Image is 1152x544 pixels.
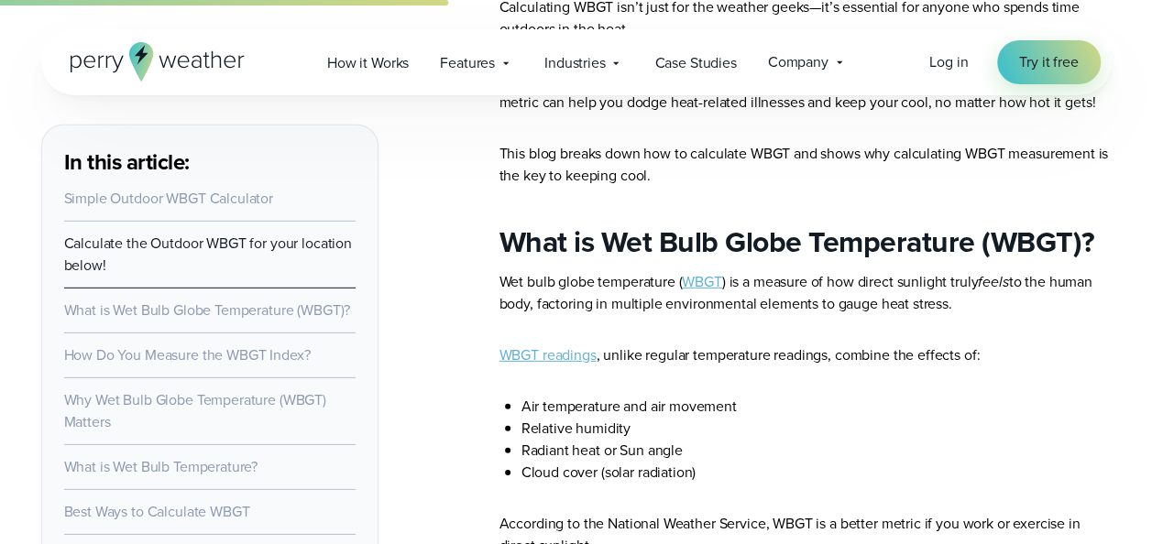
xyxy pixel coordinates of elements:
[499,220,1095,264] strong: What is Wet Bulb Globe Temperature (WBGT)?
[521,440,1112,462] li: Radiant heat or Sun angle
[64,344,311,365] a: How Do You Measure the WBGT Index?
[499,344,597,365] a: WBGT readings
[64,147,356,177] h3: In this article:
[639,44,752,82] a: Case Studies
[312,44,424,82] a: How it Works
[1019,51,1078,73] span: Try it free
[521,396,1112,418] li: Air temperature and air movement
[64,456,258,477] a: What is Wet Bulb Temperature?
[64,188,273,209] a: Simple Outdoor WBGT Calculator
[499,143,1112,187] p: This blog breaks down how to calculate WBGT and shows why calculating WBGT measurement is the key...
[521,462,1112,484] li: Cloud cover (solar radiation)
[499,344,1112,366] p: , unlike regular temperature readings, combine the effects of:
[521,418,1112,440] li: Relative humidity
[654,52,736,74] span: Case Studies
[544,52,606,74] span: Industries
[978,271,1008,292] em: feels
[499,271,1112,315] p: Wet bulb globe temperature ( ) is a measure of how direct sunlight truly to the human body, facto...
[440,52,495,74] span: Features
[327,52,409,74] span: How it Works
[682,271,721,292] a: WBGT
[929,51,968,73] a: Log in
[64,501,250,522] a: Best Ways to Calculate WBGT
[997,40,1100,84] a: Try it free
[64,299,351,321] a: What is Wet Bulb Globe Temperature (WBGT)?
[768,51,828,73] span: Company
[929,51,968,72] span: Log in
[64,233,352,276] a: Calculate the Outdoor WBGT for your location below!
[64,389,326,432] a: Why Wet Bulb Globe Temperature (WBGT) Matters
